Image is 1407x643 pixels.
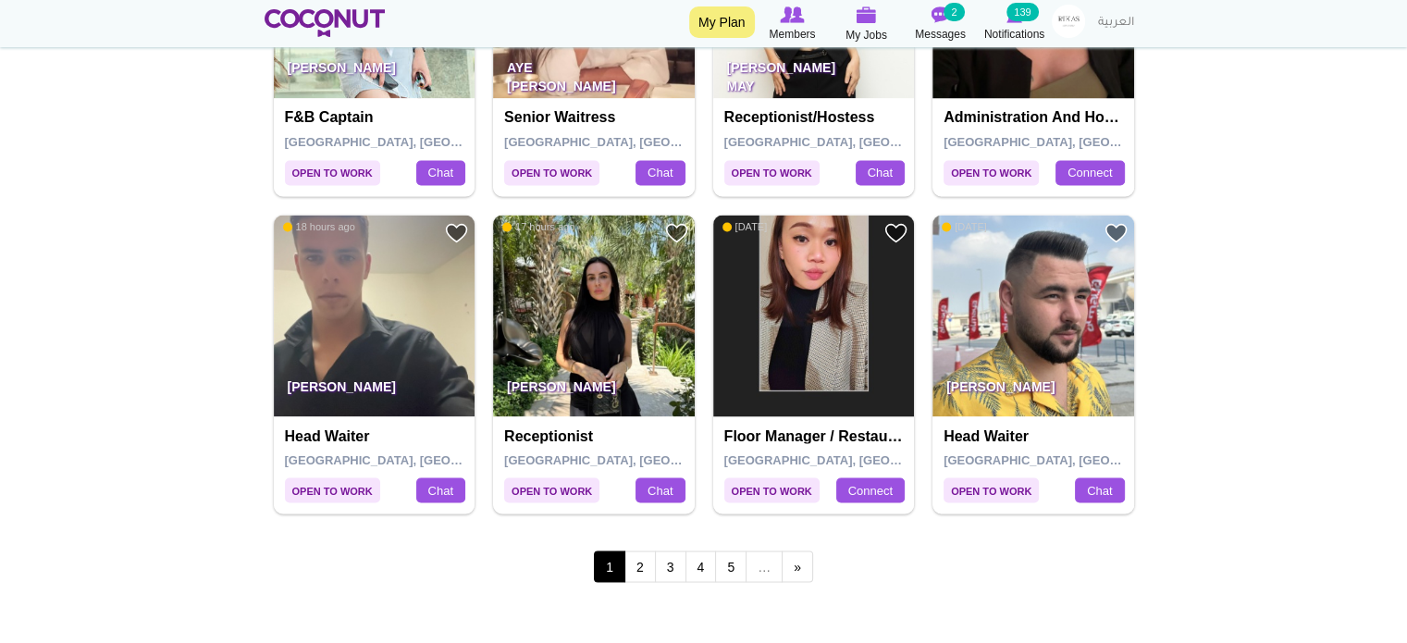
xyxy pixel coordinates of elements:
a: Chat [636,477,685,503]
a: Connect [1055,160,1124,186]
h4: Administration and Hostess [944,109,1128,126]
span: Open to Work [724,160,820,185]
a: Chat [1075,477,1124,503]
span: [GEOGRAPHIC_DATA], [GEOGRAPHIC_DATA] [944,135,1207,149]
a: Messages Messages 2 [904,5,978,43]
span: [GEOGRAPHIC_DATA], [GEOGRAPHIC_DATA] [724,452,988,466]
small: 139 [1006,3,1038,21]
a: Chat [416,477,465,503]
span: [DATE] [722,220,768,233]
a: Add to Favourites [884,221,907,244]
a: Chat [416,160,465,186]
h4: Senior Waitress [504,109,688,126]
span: Open to Work [724,477,820,502]
span: [GEOGRAPHIC_DATA], [GEOGRAPHIC_DATA] [504,135,768,149]
span: [DATE] [942,220,987,233]
span: My Jobs [845,26,887,44]
a: Chat [636,160,685,186]
span: [GEOGRAPHIC_DATA], [GEOGRAPHIC_DATA] [724,135,988,149]
a: Connect [836,477,905,503]
span: 1 [594,550,625,582]
span: Open to Work [944,477,1039,502]
h4: Receptionist/Hostess [724,109,908,126]
h4: Head Waiter [285,427,469,444]
span: … [746,550,783,582]
a: العربية [1089,5,1143,42]
h4: F&B captain [285,109,469,126]
a: Add to Favourites [1105,221,1128,244]
a: My Jobs My Jobs [830,5,904,44]
h4: Receptionist [504,427,688,444]
a: 3 [655,550,686,582]
a: Add to Favourites [445,221,468,244]
img: Messages [932,6,950,23]
img: Home [265,9,386,37]
p: [PERSON_NAME] May [713,46,915,98]
p: [PERSON_NAME] [274,365,475,416]
span: [GEOGRAPHIC_DATA], [GEOGRAPHIC_DATA] [285,452,549,466]
span: Open to Work [504,160,599,185]
p: [PERSON_NAME] [274,46,475,98]
a: Browse Members Members [756,5,830,43]
a: 2 [624,550,656,582]
p: Aye [PERSON_NAME] [493,46,695,98]
span: 18 hours ago [283,220,355,233]
span: [GEOGRAPHIC_DATA], [GEOGRAPHIC_DATA] [944,452,1207,466]
span: Notifications [984,25,1044,43]
a: Notifications Notifications 139 [978,5,1052,43]
a: My Plan [689,6,755,38]
a: next › [782,550,813,582]
p: [PERSON_NAME] [932,365,1134,416]
a: 4 [685,550,717,582]
span: Open to Work [285,477,380,502]
a: 5 [715,550,747,582]
span: [GEOGRAPHIC_DATA], [GEOGRAPHIC_DATA] [285,135,549,149]
img: Browse Members [780,6,804,23]
span: Open to Work [944,160,1039,185]
p: [PERSON_NAME] [493,365,695,416]
span: Members [769,25,815,43]
small: 2 [944,3,964,21]
img: Notifications [1006,6,1022,23]
span: [GEOGRAPHIC_DATA], [GEOGRAPHIC_DATA] [504,452,768,466]
h4: Head Waiter [944,427,1128,444]
a: Add to Favourites [665,221,688,244]
h4: Floor Manager / Restaurant Supervisor [724,427,908,444]
a: Chat [856,160,905,186]
img: My Jobs [857,6,877,23]
span: Open to Work [285,160,380,185]
span: Messages [915,25,966,43]
span: Open to Work [504,477,599,502]
span: 17 hours ago [502,220,574,233]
